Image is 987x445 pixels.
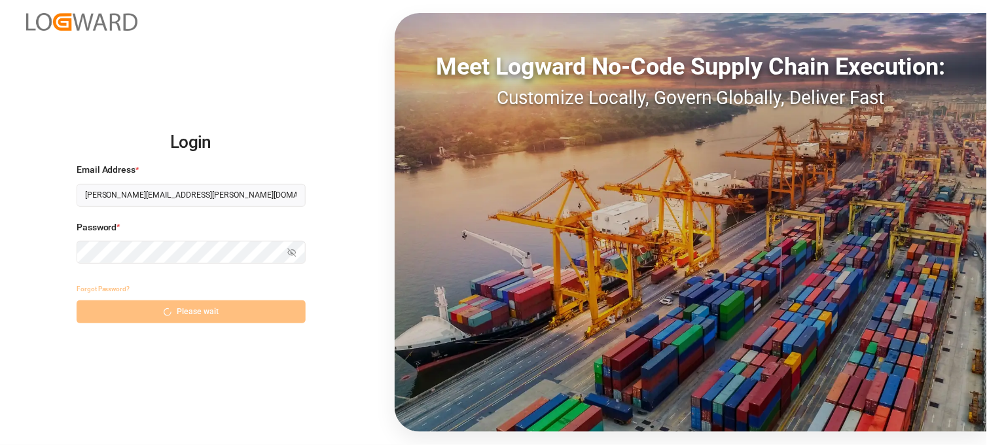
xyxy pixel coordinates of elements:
h2: Login [77,122,306,164]
div: Meet Logward No-Code Supply Chain Execution: [395,49,987,84]
span: Password [77,221,117,234]
span: Email Address [77,163,136,177]
img: Logward_new_orange.png [26,13,137,31]
input: Enter your email [77,184,306,207]
div: Customize Locally, Govern Globally, Deliver Fast [395,84,987,112]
